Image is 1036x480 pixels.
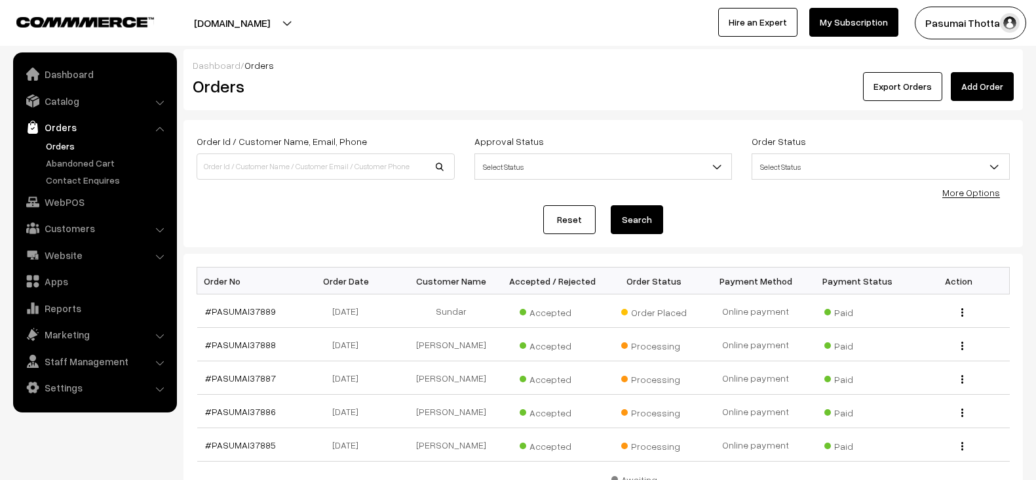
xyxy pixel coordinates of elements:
span: Accepted [520,336,585,353]
span: Orders [244,60,274,71]
td: Online payment [705,294,807,328]
span: Accepted [520,436,585,453]
a: Customers [16,216,172,240]
label: Order Status [752,134,806,148]
td: [DATE] [299,395,400,428]
span: Paid [824,302,890,319]
th: Action [908,268,1010,294]
img: user [1000,13,1020,33]
td: [PERSON_NAME] [400,328,502,361]
td: Online payment [705,428,807,462]
h2: Orders [193,76,453,96]
a: Hire an Expert [718,8,797,37]
a: Staff Management [16,350,172,373]
a: Website [16,243,172,267]
th: Customer Name [400,268,502,294]
td: [DATE] [299,361,400,395]
a: Reset [543,205,596,234]
td: Online payment [705,361,807,395]
td: [PERSON_NAME] [400,428,502,462]
td: [PERSON_NAME] [400,395,502,428]
a: More Options [942,187,1000,198]
a: Orders [16,115,172,139]
span: Accepted [520,369,585,386]
td: [DATE] [299,328,400,361]
img: Menu [961,308,963,317]
span: Processing [621,369,687,386]
img: Menu [961,409,963,417]
button: Pasumai Thotta… [915,7,1026,39]
img: Menu [961,342,963,350]
td: Online payment [705,328,807,361]
label: Order Id / Customer Name, Email, Phone [197,134,367,148]
img: Menu [961,442,963,450]
a: #PASUMAI37889 [205,306,276,317]
button: [DOMAIN_NAME] [148,7,316,39]
a: #PASUMAI37887 [205,372,276,384]
a: #PASUMAI37888 [205,339,276,350]
th: Order Status [604,268,705,294]
a: Contact Enquires [43,173,172,187]
img: Menu [961,375,963,384]
a: COMMMERCE [16,13,131,29]
span: Select Status [474,153,733,180]
span: Paid [824,436,890,453]
img: COMMMERCE [16,17,154,27]
span: Processing [621,336,687,353]
span: Processing [621,436,687,453]
span: Paid [824,369,890,386]
th: Accepted / Rejected [502,268,604,294]
td: Online payment [705,395,807,428]
span: Paid [824,336,890,353]
span: Select Status [752,153,1010,180]
a: Reports [16,296,172,320]
a: #PASUMAI37885 [205,439,276,450]
th: Order No [197,268,299,294]
span: Accepted [520,403,585,420]
span: Paid [824,403,890,420]
td: Sundar [400,294,502,328]
a: Add Order [951,72,1014,101]
th: Payment Status [807,268,908,294]
td: [DATE] [299,294,400,328]
a: Dashboard [16,62,172,86]
a: Apps [16,270,172,293]
td: [DATE] [299,428,400,462]
th: Order Date [299,268,400,294]
th: Payment Method [705,268,807,294]
label: Approval Status [474,134,544,148]
button: Search [611,205,663,234]
a: Dashboard [193,60,240,71]
span: Select Status [475,155,732,178]
span: Accepted [520,302,585,319]
a: #PASUMAI37886 [205,406,276,417]
span: Order Placed [621,302,687,319]
td: [PERSON_NAME] [400,361,502,395]
a: Abandoned Cart [43,156,172,170]
a: My Subscription [809,8,898,37]
a: Catalog [16,89,172,113]
a: WebPOS [16,190,172,214]
a: Orders [43,139,172,153]
input: Order Id / Customer Name / Customer Email / Customer Phone [197,153,455,180]
button: Export Orders [863,72,942,101]
a: Settings [16,376,172,399]
span: Processing [621,403,687,420]
span: Select Status [752,155,1009,178]
a: Marketing [16,323,172,346]
div: / [193,58,1014,72]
